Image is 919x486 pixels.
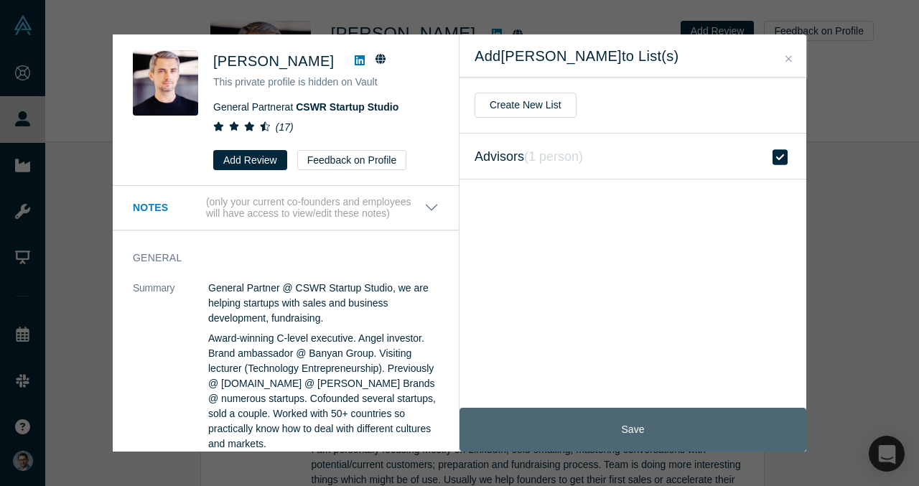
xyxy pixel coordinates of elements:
[133,200,203,215] h3: Notes
[208,281,439,326] p: General Partner @ CSWR Startup Studio, we are helping startups with sales and business developmen...
[459,408,806,452] button: Save
[781,51,796,67] button: Close
[297,150,407,170] button: Feedback on Profile
[208,331,439,452] p: Award-winning C-level executive. Angel investor. Brand ambassador @ Banyan Group. Visiting lectur...
[206,196,424,220] p: (only your current co-founders and employees will have access to view/edit these notes)
[475,146,583,167] span: Advisors
[276,121,294,133] i: ( 17 )
[475,93,577,118] button: Create New List
[133,50,198,116] img: Alexey Ovsyannikov's Profile Image
[524,149,583,164] i: ( 1 person )
[213,53,334,69] span: [PERSON_NAME]
[213,75,439,90] p: This private profile is hidden on Vault
[296,101,398,113] a: CSWR Startup Studio
[213,150,287,170] button: Add Review
[475,47,791,65] h2: Add [PERSON_NAME] to List(s)
[213,101,398,113] span: General Partner at
[133,196,439,220] button: Notes (only your current co-founders and employees will have access to view/edit these notes)
[133,251,419,266] h3: General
